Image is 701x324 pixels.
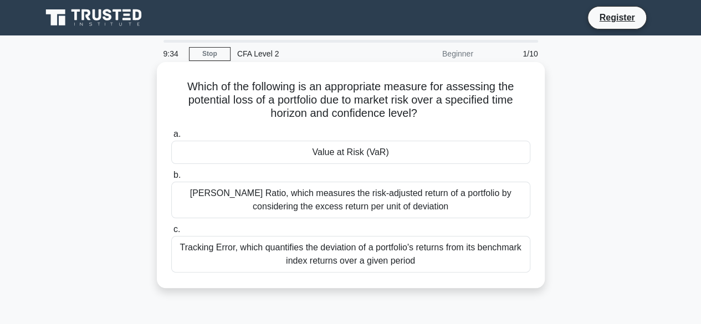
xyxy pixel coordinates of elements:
[157,43,189,65] div: 9:34
[231,43,383,65] div: CFA Level 2
[171,182,530,218] div: [PERSON_NAME] Ratio, which measures the risk-adjusted return of a portfolio by considering the ex...
[171,236,530,272] div: Tracking Error, which quantifies the deviation of a portfolio's returns from its benchmark index ...
[383,43,480,65] div: Beginner
[170,80,531,121] h5: Which of the following is an appropriate measure for assessing the potential loss of a portfolio ...
[480,43,545,65] div: 1/10
[173,224,180,234] span: c.
[171,141,530,164] div: Value at Risk (VaR)
[173,129,181,138] span: a.
[173,170,181,179] span: b.
[592,11,641,24] a: Register
[189,47,231,61] a: Stop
